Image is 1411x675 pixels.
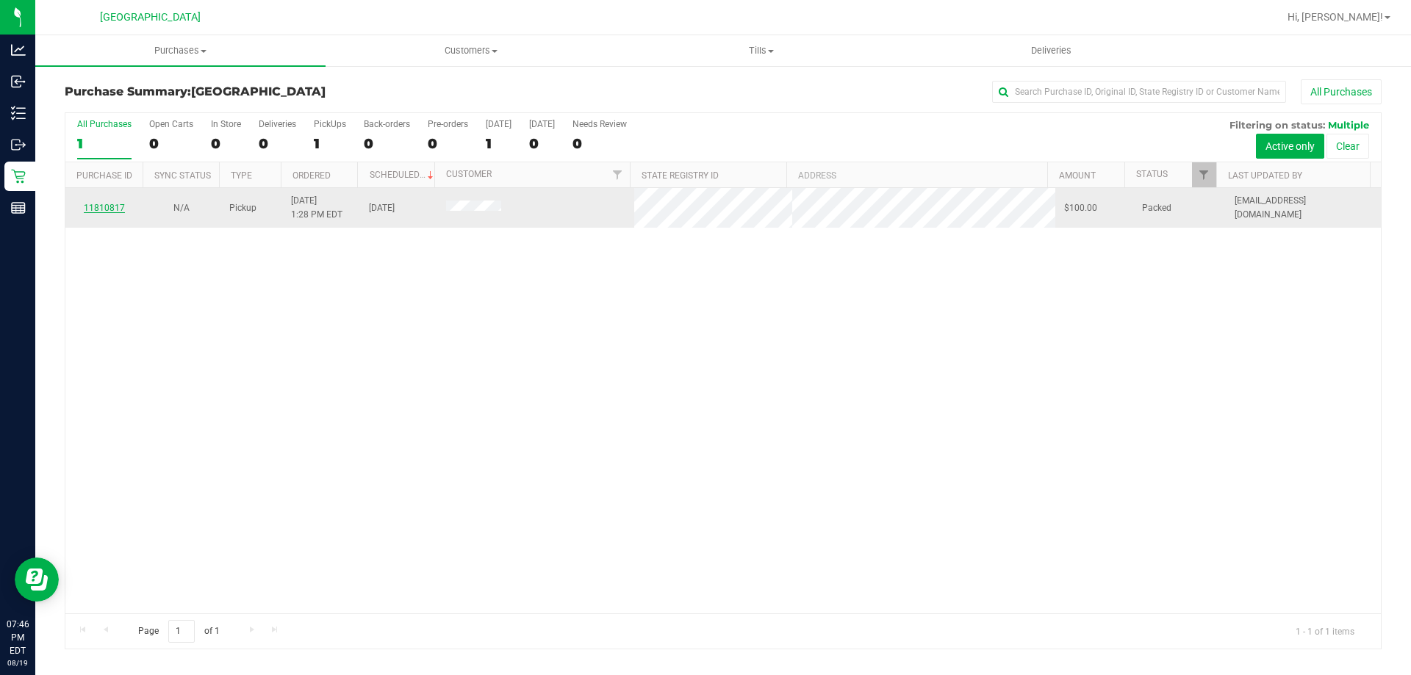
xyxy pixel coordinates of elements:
[428,135,468,152] div: 0
[326,35,616,66] a: Customers
[428,119,468,129] div: Pre-orders
[529,135,555,152] div: 0
[786,162,1047,188] th: Address
[77,119,132,129] div: All Purchases
[1256,134,1324,159] button: Active only
[572,119,627,129] div: Needs Review
[486,119,511,129] div: [DATE]
[191,84,326,98] span: [GEOGRAPHIC_DATA]
[370,170,437,180] a: Scheduled
[642,170,719,181] a: State Registry ID
[326,44,615,57] span: Customers
[369,201,395,215] span: [DATE]
[446,169,492,179] a: Customer
[1059,170,1096,181] a: Amount
[231,170,252,181] a: Type
[11,201,26,215] inline-svg: Reports
[606,162,630,187] a: Filter
[364,119,410,129] div: Back-orders
[168,620,195,643] input: 1
[154,170,211,181] a: Sync Status
[616,35,906,66] a: Tills
[291,194,342,222] span: [DATE] 1:28 PM EDT
[292,170,331,181] a: Ordered
[259,135,296,152] div: 0
[314,119,346,129] div: PickUps
[1228,170,1302,181] a: Last Updated By
[572,135,627,152] div: 0
[1326,134,1369,159] button: Clear
[11,106,26,120] inline-svg: Inventory
[35,35,326,66] a: Purchases
[11,169,26,184] inline-svg: Retail
[211,119,241,129] div: In Store
[149,119,193,129] div: Open Carts
[7,657,29,668] p: 08/19
[229,201,256,215] span: Pickup
[7,618,29,657] p: 07:46 PM EDT
[259,119,296,129] div: Deliveries
[1136,169,1168,179] a: Status
[529,119,555,129] div: [DATE]
[1229,119,1325,131] span: Filtering on status:
[1011,44,1091,57] span: Deliveries
[35,44,326,57] span: Purchases
[11,74,26,89] inline-svg: Inbound
[65,85,503,98] h3: Purchase Summary:
[992,81,1286,103] input: Search Purchase ID, Original ID, State Registry ID or Customer Name...
[1328,119,1369,131] span: Multiple
[617,44,905,57] span: Tills
[1235,194,1372,222] span: [EMAIL_ADDRESS][DOMAIN_NAME]
[173,201,190,215] button: N/A
[11,137,26,152] inline-svg: Outbound
[1064,201,1097,215] span: $100.00
[76,170,132,181] a: Purchase ID
[1301,79,1382,104] button: All Purchases
[173,203,190,213] span: Not Applicable
[1288,11,1383,23] span: Hi, [PERSON_NAME]!
[100,11,201,24] span: [GEOGRAPHIC_DATA]
[11,43,26,57] inline-svg: Analytics
[77,135,132,152] div: 1
[314,135,346,152] div: 1
[1142,201,1171,215] span: Packed
[906,35,1196,66] a: Deliveries
[15,557,59,602] iframe: Resource center
[126,620,231,643] span: Page of 1
[149,135,193,152] div: 0
[364,135,410,152] div: 0
[486,135,511,152] div: 1
[84,203,125,213] a: 11810817
[1284,620,1366,642] span: 1 - 1 of 1 items
[1192,162,1216,187] a: Filter
[211,135,241,152] div: 0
